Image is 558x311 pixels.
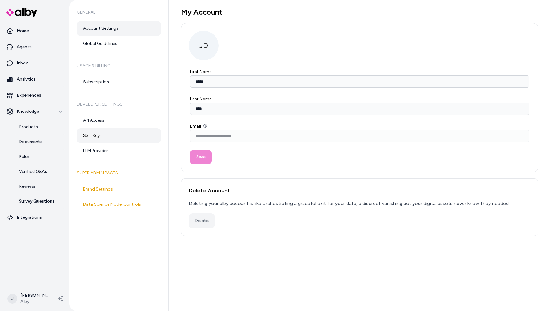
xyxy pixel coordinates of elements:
[2,56,67,71] a: Inbox
[77,75,161,90] a: Subscription
[77,197,161,212] a: Data Science Model Controls
[17,28,29,34] p: Home
[20,292,48,299] p: [PERSON_NAME]
[77,57,161,75] h6: Usage & Billing
[13,179,67,194] a: Reviews
[13,120,67,134] a: Products
[2,88,67,103] a: Experiences
[77,182,161,197] a: Brand Settings
[19,124,38,130] p: Products
[19,198,55,204] p: Survey Questions
[4,289,53,309] button: J[PERSON_NAME]Alby
[190,69,211,74] label: First Name
[181,7,538,17] h1: My Account
[13,134,67,149] a: Documents
[19,154,30,160] p: Rules
[190,124,207,129] label: Email
[7,294,17,304] span: J
[20,299,48,305] span: Alby
[17,92,41,99] p: Experiences
[17,108,39,115] p: Knowledge
[2,24,67,38] a: Home
[2,40,67,55] a: Agents
[17,44,32,50] p: Agents
[189,200,510,207] div: Deleting your alby account is like orchestrating a graceful exit for your data, a discreet vanish...
[17,214,42,221] p: Integrations
[77,36,161,51] a: Global Guidelines
[19,183,35,190] p: Reviews
[77,164,161,182] h6: Super Admin Pages
[6,8,37,17] img: alby Logo
[190,96,211,102] label: Last Name
[77,113,161,128] a: API Access
[77,21,161,36] a: Account Settings
[2,72,67,87] a: Analytics
[77,4,161,21] h6: General
[77,143,161,158] a: LLM Provider
[19,169,47,175] p: Verified Q&As
[17,76,36,82] p: Analytics
[203,124,207,128] button: Email
[2,104,67,119] button: Knowledge
[77,96,161,113] h6: Developer Settings
[13,149,67,164] a: Rules
[2,210,67,225] a: Integrations
[13,164,67,179] a: Verified Q&As
[17,60,28,66] p: Inbox
[77,128,161,143] a: SSH Keys
[189,213,215,228] button: Delete
[189,186,530,195] h2: Delete Account
[19,139,42,145] p: Documents
[189,31,219,60] span: JD
[13,194,67,209] a: Survey Questions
